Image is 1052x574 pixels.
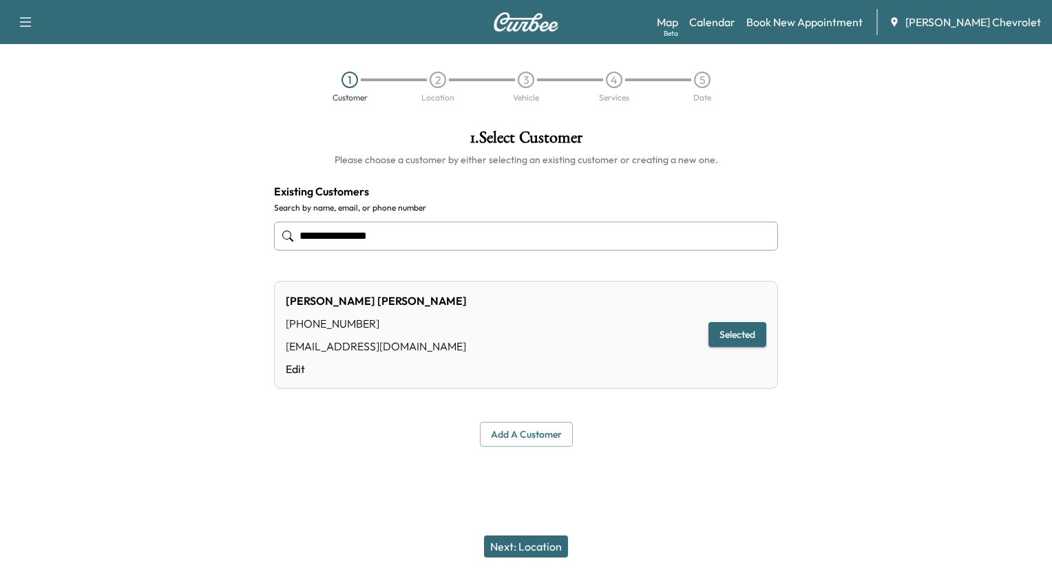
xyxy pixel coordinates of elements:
button: Selected [708,322,766,348]
div: [PERSON_NAME] [PERSON_NAME] [286,293,467,309]
div: 5 [694,72,711,88]
div: 1 [341,72,358,88]
div: Services [599,94,629,102]
a: Edit [286,361,467,377]
div: 4 [606,72,622,88]
h4: Existing Customers [274,183,778,200]
a: Book New Appointment [746,14,863,30]
a: MapBeta [657,14,678,30]
div: Location [421,94,454,102]
button: Next: Location [484,535,568,557]
span: [PERSON_NAME] Chevrolet [905,14,1041,30]
div: 2 [430,72,446,88]
img: Curbee Logo [493,12,559,32]
div: Vehicle [513,94,539,102]
div: 3 [518,72,534,88]
div: [PHONE_NUMBER] [286,315,467,332]
label: Search by name, email, or phone number [274,202,778,213]
a: Calendar [689,14,735,30]
div: [EMAIL_ADDRESS][DOMAIN_NAME] [286,338,467,354]
div: Beta [664,28,678,39]
button: Add a customer [480,422,573,447]
div: Customer [333,94,368,102]
h6: Please choose a customer by either selecting an existing customer or creating a new one. [274,153,778,167]
h1: 1 . Select Customer [274,129,778,153]
div: Date [693,94,711,102]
